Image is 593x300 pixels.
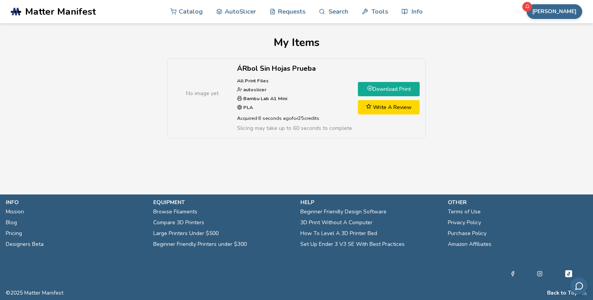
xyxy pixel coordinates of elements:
[448,228,486,239] a: Purchase Policy
[186,89,219,97] span: No image yet
[358,82,420,96] a: Download Print
[6,290,63,296] span: © 2025 Matter Manifest
[153,206,197,217] a: Browse Filaments
[153,217,204,228] a: Compare 3D Printers
[448,217,481,228] a: Privacy Policy
[448,239,491,250] a: Amazon Affiliates
[537,269,542,278] a: Instagram
[564,269,573,278] a: Tiktok
[6,206,24,217] a: Mission
[300,217,373,228] a: 3D Print Without A Computer
[358,100,420,114] a: Write A Review
[242,104,253,111] strong: PLA
[153,239,247,250] a: Beginner Friendly Printers under $300
[300,198,440,206] p: help
[242,86,266,93] strong: autoslicer
[6,239,44,250] a: Designers Beta
[6,228,22,239] a: Pricing
[242,95,287,102] strong: Bambu Lab A1 Mini
[6,198,146,206] p: info
[300,206,386,217] a: Beginner Friendly Design Software
[237,77,269,84] strong: All Print Files
[237,65,352,73] h2: ÁRbol Sin Hojas Prueba
[448,198,588,206] p: other
[25,6,96,17] span: Matter Manifest
[448,206,481,217] a: Terms of Use
[237,124,352,132] span: Slicing may take up to 60 seconds to complete
[582,290,587,296] a: RSS Feed
[153,198,293,206] p: equipment
[510,269,515,278] a: Facebook
[12,36,581,49] h1: My Items
[237,114,352,122] p: Acquired: 6 seconds ago for 25 credits
[6,217,17,228] a: Blog
[570,277,588,295] button: Send feedback via email
[300,239,405,250] a: Set Up Ender 3 V3 SE With Best Practices
[547,290,578,296] button: Back to Top
[300,228,377,239] a: How To Level A 3D Printer Bed
[153,228,219,239] a: Large Printers Under $500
